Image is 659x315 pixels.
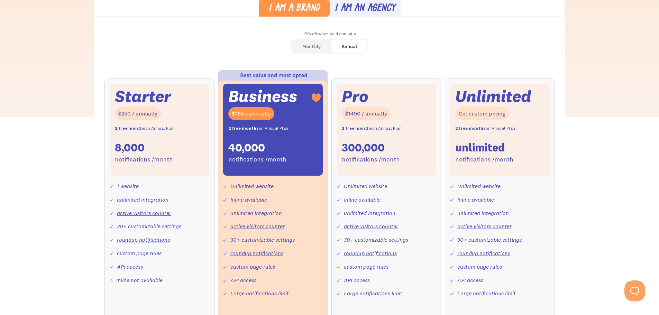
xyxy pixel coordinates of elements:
div: 40,000 [228,140,265,155]
a: roundup notifications [117,236,170,243]
a: active visitors counter [457,223,512,230]
a: active visitors counter [344,223,398,230]
div: $1490 / annually [342,107,391,120]
div: notifications /month [455,155,513,165]
div: on Annual Plan [228,123,288,133]
div: 30+ customizable settings [344,235,408,245]
iframe: Toggle Customer Support [624,280,645,301]
div: Unlimited [455,89,531,104]
a: roundup notifications [230,250,283,257]
div: notifications /month [342,155,400,165]
div: unlimited integration [230,208,282,218]
div: unlimited [455,140,505,155]
div: API access [117,262,143,272]
div: on Annual Plan [115,123,175,133]
div: API access [230,275,256,285]
div: Pro [342,89,368,104]
div: Large notifications limit [344,288,402,298]
div: Inline not available [116,275,163,285]
div: Starter [115,89,171,104]
div: $750 / annually [228,107,274,120]
a: active visitors counter [230,223,285,230]
div: Monthly [302,41,321,52]
div: Inline available [457,195,494,205]
div: I am an agency [335,4,395,14]
div: Unlimited website [457,181,501,191]
div: custom page rules [457,262,502,272]
div: 30+ customizable settings [457,235,522,245]
div: Inline available [230,195,267,205]
div: I am a brand [268,4,320,14]
div: custom page rules [117,248,162,258]
div: API access [344,275,370,285]
div: API access [457,275,483,285]
div: notifications /month [228,155,286,165]
div: unlimited integration [344,208,395,218]
div: 30+ customizable settings [230,235,295,245]
strong: 2 free months [115,126,145,131]
div: 1 website [117,181,139,191]
div: custom page rules [344,262,388,272]
div: on Annual Plan [342,123,402,133]
div: 30+ customizable settings [117,221,181,231]
div: Large notifications limit [457,288,516,298]
div: 17% off when paid annually [94,29,565,39]
div: Large notifications limit [230,288,289,298]
div: notifications /month [115,155,173,165]
div: Get custom pricing [455,107,509,120]
div: Unlimited website [230,181,274,191]
a: active visitors counter [117,210,171,216]
div: unlimited integration [117,195,168,205]
div: Unlimited website [344,181,387,191]
div: on Annual Plan [455,123,515,133]
div: $250 / annually [115,107,161,120]
div: 300,000 [342,140,385,155]
div: Annual [341,41,357,52]
strong: 2 free months [228,126,259,131]
div: custom page rules [230,262,275,272]
div: 8,000 [115,140,145,155]
strong: 2 free months [342,126,372,131]
div: Inline available [344,195,381,205]
strong: 2 free months [455,126,486,131]
div: unlimited integration [457,208,509,218]
div: Business [228,89,297,104]
a: roundup notifications [344,250,397,257]
a: roundup notifications [457,250,510,257]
